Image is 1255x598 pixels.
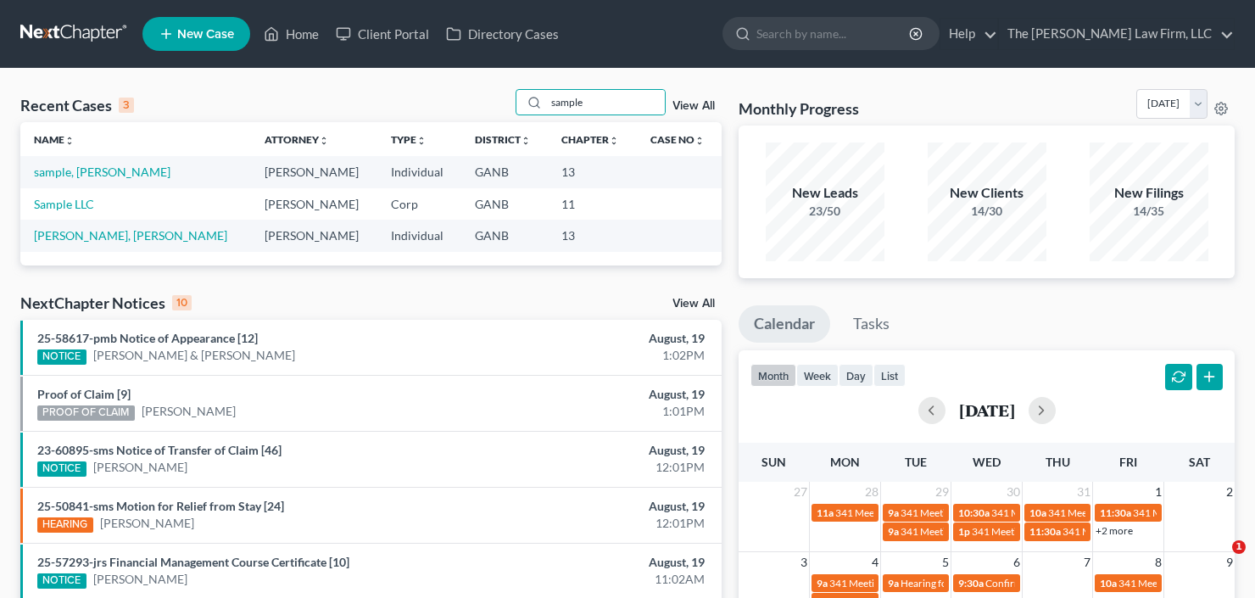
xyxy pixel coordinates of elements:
a: Attorneyunfold_more [265,133,329,146]
i: unfold_more [694,136,705,146]
span: 1p [958,525,970,538]
div: August, 19 [494,386,705,403]
span: 10:30a [958,506,990,519]
a: Nameunfold_more [34,133,75,146]
span: 9a [817,577,828,590]
a: 25-58617-pmb Notice of Appearance [12] [37,331,258,345]
span: 1 [1232,540,1246,554]
span: 11a [817,506,834,519]
a: Case Nounfold_more [650,133,705,146]
a: [PERSON_NAME] [93,571,187,588]
i: unfold_more [319,136,329,146]
div: 14/30 [928,203,1046,220]
span: 3 [799,552,809,573]
div: August, 19 [494,554,705,571]
div: 11:02AM [494,571,705,588]
span: 341 Meeting for [PERSON_NAME] [1048,506,1201,519]
span: 341 Meeting for [PERSON_NAME] [901,506,1053,519]
a: Directory Cases [438,19,567,49]
button: month [750,364,796,387]
span: 1 [1153,482,1163,502]
span: Hearing for [PERSON_NAME] [901,577,1033,590]
div: August, 19 [494,498,705,515]
div: PROOF OF CLAIM [37,405,135,421]
span: 2 [1224,482,1235,502]
i: unfold_more [609,136,619,146]
a: [PERSON_NAME] [93,459,187,476]
a: View All [672,298,715,310]
a: The [PERSON_NAME] Law Firm, LLC [999,19,1234,49]
span: 5 [940,552,951,573]
span: Sun [761,455,786,469]
div: New Leads [766,183,884,203]
h2: [DATE] [959,401,1015,419]
div: HEARING [37,517,93,533]
td: GANB [461,156,548,187]
span: 341 Meeting for [PERSON_NAME] [829,577,982,590]
a: Districtunfold_more [475,133,531,146]
span: 31 [1075,482,1092,502]
span: Fri [1119,455,1137,469]
div: 12:01PM [494,515,705,532]
span: 7 [1082,552,1092,573]
a: Help [940,19,997,49]
span: Tue [905,455,927,469]
span: 10a [1029,506,1046,519]
span: 8 [1153,552,1163,573]
span: Confirmation Hearing for [PERSON_NAME] [985,577,1180,590]
span: Wed [973,455,1001,469]
a: [PERSON_NAME] [100,515,194,532]
a: +2 more [1096,524,1133,537]
span: Thu [1046,455,1070,469]
div: Recent Cases [20,95,134,115]
input: Search by name... [546,90,665,115]
a: Calendar [739,305,830,343]
a: Sample LLC [34,197,94,211]
div: NextChapter Notices [20,293,192,313]
a: View All [672,100,715,112]
a: [PERSON_NAME], [PERSON_NAME] [34,228,227,243]
span: 341 Meeting for [PERSON_NAME] [901,525,1053,538]
td: [PERSON_NAME] [251,220,378,251]
div: NOTICE [37,573,86,589]
span: 9a [888,506,899,519]
div: NOTICE [37,461,86,477]
a: Client Portal [327,19,438,49]
i: unfold_more [64,136,75,146]
span: 341 Meeting for [PERSON_NAME] [1063,525,1215,538]
span: 341 Meeting for [PERSON_NAME] [835,506,988,519]
div: 23/50 [766,203,884,220]
a: Home [255,19,327,49]
td: [PERSON_NAME] [251,156,378,187]
span: 9a [888,577,899,590]
span: 11:30a [1100,506,1131,519]
span: New Case [177,28,234,41]
div: 12:01PM [494,459,705,476]
span: 11:30a [1029,525,1061,538]
a: Tasks [838,305,905,343]
div: August, 19 [494,330,705,347]
span: 9:30a [958,577,984,590]
a: Typeunfold_more [391,133,427,146]
span: Mon [830,455,860,469]
iframe: Intercom live chat [1197,540,1238,581]
td: 11 [548,188,637,220]
span: 4 [870,552,880,573]
span: 10a [1100,577,1117,590]
span: 27 [792,482,809,502]
i: unfold_more [521,136,531,146]
span: 341 Meeting for [PERSON_NAME] [991,506,1144,519]
span: 29 [934,482,951,502]
td: GANB [461,220,548,251]
a: sample, [PERSON_NAME] [34,165,170,179]
td: Individual [377,156,460,187]
input: Search by name... [756,18,912,49]
div: New Filings [1090,183,1208,203]
span: 9a [888,525,899,538]
a: Proof of Claim [9] [37,387,131,401]
i: unfold_more [416,136,427,146]
div: 10 [172,295,192,310]
h3: Monthly Progress [739,98,859,119]
div: New Clients [928,183,1046,203]
button: week [796,364,839,387]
